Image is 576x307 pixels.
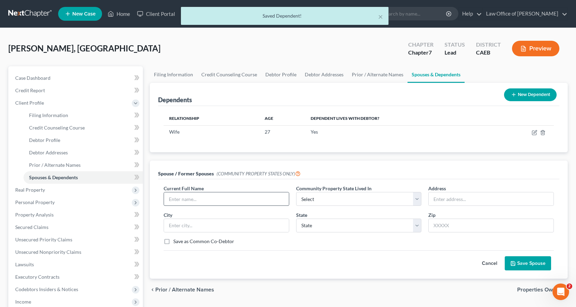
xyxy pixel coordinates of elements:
a: Credit Counseling Course [24,122,143,134]
span: Current Full Name [164,185,204,191]
span: Lawsuits [15,261,34,267]
span: Prior / Alternate Names [29,162,81,168]
div: Lead [445,49,465,57]
button: Save Spouse [505,256,551,271]
input: XXXXX [428,219,554,232]
span: Executory Contracts [15,274,60,280]
th: Relationship [164,112,259,125]
span: Personal Property [15,199,55,205]
span: Debtor Addresses [29,150,68,155]
a: Debtor Addresses [24,146,143,159]
a: Spouses & Dependents [24,171,143,184]
span: (COMMUNITY PROPERTY STATES ONLY) [217,171,301,176]
td: Wife [164,125,259,138]
a: Spouses & Dependents [408,66,465,83]
span: Codebtors Insiders & Notices [15,286,78,292]
span: Property Analysis [15,212,54,218]
div: Chapter [408,49,433,57]
div: Dependents [158,96,192,104]
span: Prior / Alternate Names [155,287,214,292]
a: Lawsuits [10,258,143,271]
span: Real Property [15,187,45,193]
span: Filing Information [29,112,68,118]
a: Property Analysis [10,209,143,221]
div: Chapter [408,41,433,49]
span: Debtor Profile [29,137,60,143]
iframe: Intercom live chat [552,284,569,300]
i: chevron_left [150,287,155,292]
span: Client Profile [15,100,44,106]
input: Enter address... [429,192,554,205]
a: Filing Information [24,109,143,122]
a: Unsecured Nonpriority Claims [10,246,143,258]
button: × [378,12,383,21]
a: Prior / Alternate Names [348,66,408,83]
div: District [476,41,501,49]
div: Status [445,41,465,49]
span: Unsecured Nonpriority Claims [15,249,81,255]
label: State [296,211,307,219]
label: Address [428,185,446,192]
span: Spouse / Former Spouses [158,171,214,176]
a: Prior / Alternate Names [24,159,143,171]
a: Filing Information [150,66,197,83]
label: Zip [428,211,436,219]
div: Saved Dependent! [186,12,383,19]
label: Save as Common Co-Debtor [173,238,234,245]
span: Income [15,299,31,305]
span: 7 [429,49,432,56]
a: Executory Contracts [10,271,143,283]
td: 27 [259,125,305,138]
input: Enter city... [164,219,289,232]
span: Unsecured Priority Claims [15,237,72,242]
span: Credit Counseling Course [29,125,85,131]
input: Enter name... [164,192,289,205]
a: Credit Counseling Course [197,66,261,83]
button: Cancel [474,257,505,270]
div: CAEB [476,49,501,57]
span: Credit Report [15,87,45,93]
button: Preview [512,41,559,56]
a: Debtor Profile [24,134,143,146]
a: Case Dashboard [10,72,143,84]
a: Secured Claims [10,221,143,233]
th: Dependent lives with debtor? [305,112,490,125]
a: Debtor Addresses [301,66,348,83]
a: Debtor Profile [261,66,301,83]
span: Case Dashboard [15,75,51,81]
a: Credit Report [10,84,143,97]
th: Age [259,112,305,125]
span: 2 [567,284,572,289]
span: Secured Claims [15,224,48,230]
span: Properties Owned [517,287,562,292]
button: Properties Owned chevron_right [517,287,568,292]
span: Community Property State Lived In [296,185,372,191]
label: City [164,211,172,219]
td: Yes [305,125,490,138]
span: [PERSON_NAME], [GEOGRAPHIC_DATA] [8,43,161,53]
a: Unsecured Priority Claims [10,233,143,246]
span: Spouses & Dependents [29,174,78,180]
button: New Dependent [504,88,557,101]
button: chevron_left Prior / Alternate Names [150,287,214,292]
